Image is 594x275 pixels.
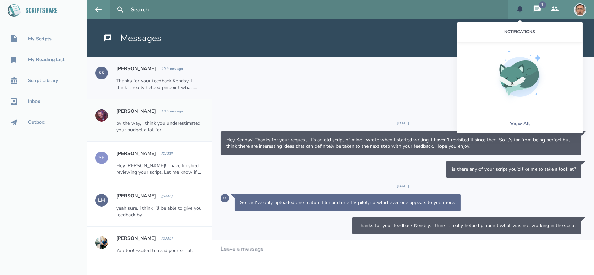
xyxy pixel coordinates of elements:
div: by the way, I think you underestimated your budget a lot for ... [116,120,204,133]
div: Notifications [457,22,583,42]
div: Thanks for your feedback Kendsy, I think it really helped pinpoint what ... [116,78,204,91]
div: Tuesday, September 16, 2025 at 11:01:57 PM [161,66,183,71]
div: KK [95,67,108,79]
div: My Scripts [28,36,52,42]
a: Go to Anthony Miguel Cantu's profile [95,235,108,250]
div: Script Library [28,78,58,83]
a: KK [221,191,229,206]
h2: [PERSON_NAME] [116,235,156,242]
div: Outbox [28,120,45,125]
div: Message sent on Thursday, September 11, 2025 at 10:16:49 PM [221,131,581,155]
div: SF [95,152,108,164]
h2: [PERSON_NAME] [116,150,156,157]
a: View All [457,114,583,133]
div: Leave a message [221,246,264,252]
h2: [PERSON_NAME] [116,65,156,72]
a: KK [95,65,108,81]
div: My Reading List [28,57,64,63]
div: LM [95,194,108,207]
div: Message sent on Tuesday, September 16, 2025 at 11:01:57 PM [352,217,581,234]
h2: [PERSON_NAME] [116,193,156,199]
h2: [PERSON_NAME] [116,108,156,114]
div: yeah sure, i think I'll be able to give you feedback by ... [116,205,204,218]
div: Hey [PERSON_NAME]! I have finished reviewing your script. Let me know if ... [116,162,204,176]
div: You too! Excited to read your script. [116,247,204,254]
img: user_1756948650-crop.jpg [574,3,586,16]
div: KK [221,194,229,202]
img: user_1673573717-crop.jpg [95,236,108,249]
div: Message sent on Tuesday, September 16, 2025 at 2:01:55 PM [235,194,461,211]
div: Tuesday, September 16, 2025 at 11:00:21 PM [161,109,183,114]
div: [DATE] [221,184,586,188]
div: Inbox [28,99,40,104]
img: user_1718118867-crop.jpg [95,109,108,122]
div: Friday, September 5, 2025 at 9:09:44 PM [161,236,173,241]
div: [DATE] [221,121,586,126]
a: LM [95,193,108,208]
a: SF [95,150,108,165]
h1: Messages [104,32,161,45]
div: 1 [539,1,546,8]
div: Message sent on Thursday, September 11, 2025 at 10:18:41 PM [446,161,581,178]
div: Monday, September 8, 2025 at 2:28:42 PM [161,194,173,199]
div: Wednesday, September 10, 2025 at 12:16:45 PM [161,151,173,156]
a: Go to Seth Conley's profile [95,108,108,123]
